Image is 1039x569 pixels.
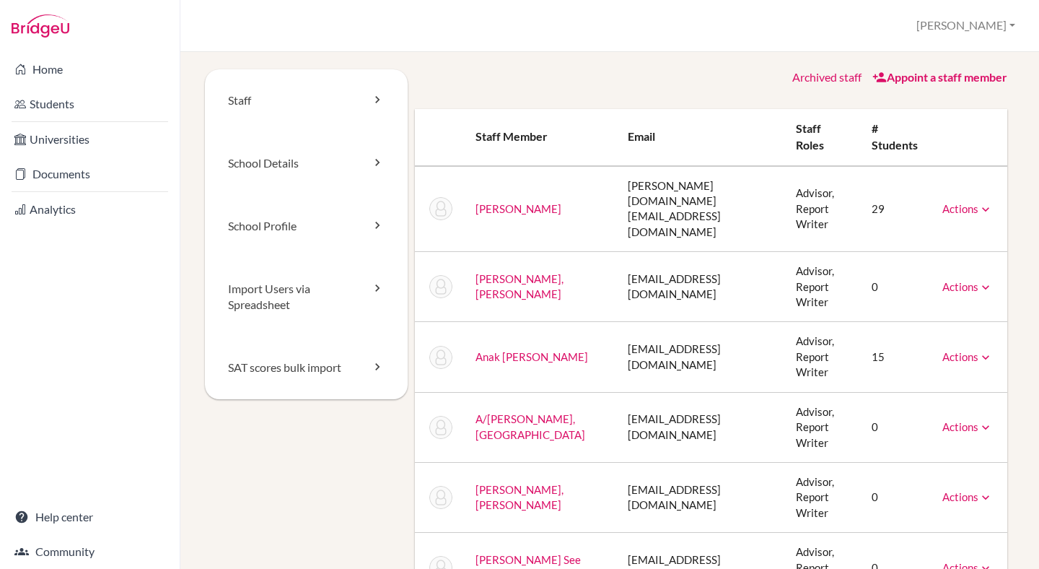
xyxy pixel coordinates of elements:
[475,202,561,215] a: [PERSON_NAME]
[205,258,408,337] a: Import Users via Spreadsheet
[205,195,408,258] a: School Profile
[3,160,177,188] a: Documents
[616,322,784,392] td: [EMAIL_ADDRESS][DOMAIN_NAME]
[784,252,859,322] td: Advisor, Report Writer
[475,350,588,363] a: Anak [PERSON_NAME]
[792,70,862,84] a: Archived staff
[429,197,452,220] img: Eswari
[784,392,859,462] td: Advisor, Report Writer
[616,109,784,166] th: Email
[475,483,564,511] a: [PERSON_NAME], [PERSON_NAME]
[942,490,993,503] a: Actions
[784,322,859,392] td: Advisor, Report Writer
[784,109,859,166] th: Staff roles
[860,166,931,252] td: 29
[475,272,564,300] a: [PERSON_NAME], [PERSON_NAME]
[860,109,931,166] th: # students
[616,166,784,252] td: [PERSON_NAME][DOMAIN_NAME][EMAIL_ADDRESS][DOMAIN_NAME]
[860,322,931,392] td: 15
[860,252,931,322] td: 0
[616,252,784,322] td: [EMAIL_ADDRESS][DOMAIN_NAME]
[784,166,859,252] td: Advisor, Report Writer
[3,503,177,531] a: Help center
[3,195,177,224] a: Analytics
[860,463,931,533] td: 0
[942,280,993,293] a: Actions
[942,202,993,215] a: Actions
[784,463,859,533] td: Advisor, Report Writer
[205,336,408,399] a: SAT scores bulk import
[429,486,452,509] img: Siti Khadijah Binti Wahidin
[3,125,177,154] a: Universities
[429,275,452,298] img: Adrian Adeel Abader
[464,109,617,166] th: Staff member
[860,392,931,462] td: 0
[12,14,69,38] img: Bridge-U
[3,537,177,566] a: Community
[3,55,177,84] a: Home
[205,69,408,132] a: Staff
[872,70,1007,84] a: Appoint a staff member
[942,350,993,363] a: Actions
[616,392,784,462] td: [EMAIL_ADDRESS][DOMAIN_NAME]
[3,90,177,118] a: Students
[942,420,993,433] a: Actions
[910,12,1022,39] button: [PERSON_NAME]
[616,463,784,533] td: [EMAIL_ADDRESS][DOMAIN_NAME]
[475,412,585,440] a: A/[PERSON_NAME], [GEOGRAPHIC_DATA]
[429,346,452,369] img: Cynthia Patricia Anak Nicholas
[205,132,408,195] a: School Details
[429,416,452,439] img: Vigneswary A/P S Veerasingam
